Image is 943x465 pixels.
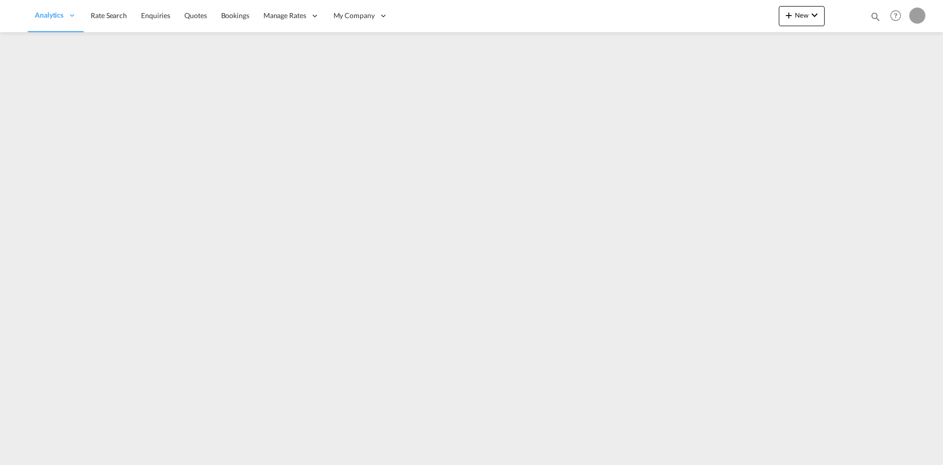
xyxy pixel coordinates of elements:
[887,7,904,24] span: Help
[333,11,375,21] span: My Company
[263,11,306,21] span: Manage Rates
[809,9,821,21] md-icon: icon-chevron-down
[783,11,821,19] span: New
[35,10,63,20] span: Analytics
[887,7,909,25] div: Help
[779,6,825,26] button: icon-plus 400-fgNewicon-chevron-down
[91,11,127,20] span: Rate Search
[783,9,795,21] md-icon: icon-plus 400-fg
[221,11,249,20] span: Bookings
[141,11,170,20] span: Enquiries
[870,11,881,26] div: icon-magnify
[184,11,207,20] span: Quotes
[870,11,881,22] md-icon: icon-magnify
